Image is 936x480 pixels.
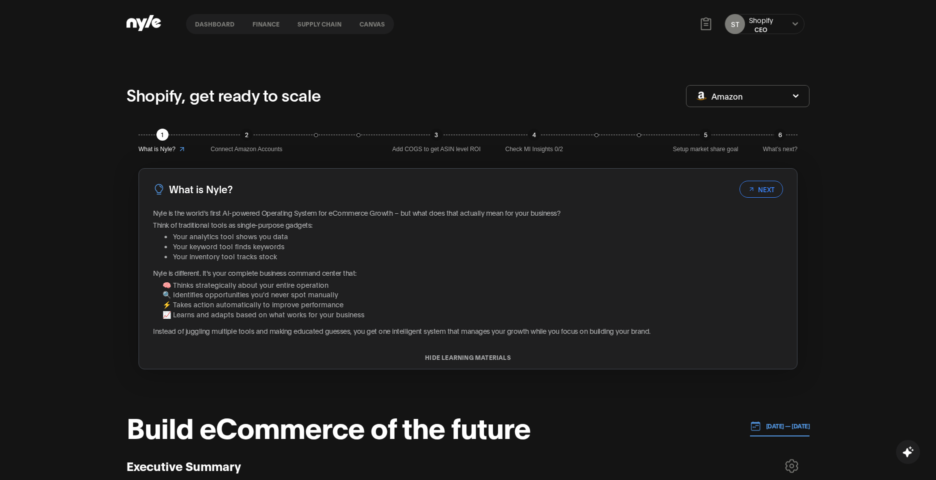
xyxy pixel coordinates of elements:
button: finance [243,21,288,28]
button: [DATE] — [DATE] [750,416,810,436]
li: ⚡ Takes action automatically to improve performance [162,299,783,309]
li: Your inventory tool tracks stock [173,251,783,261]
div: 3 [430,129,442,141]
div: 6 [774,129,786,141]
li: 📈 Learns and adapts based on what works for your business [162,309,783,319]
p: [DATE] — [DATE] [761,421,810,430]
img: 01.01.24 — 07.01.24 [750,420,761,431]
div: 2 [240,129,252,141]
li: Your analytics tool shows you data [173,231,783,241]
img: LightBulb [153,183,165,195]
button: Amazon [686,85,809,107]
div: 5 [699,129,711,141]
h3: What is Nyle? [169,181,232,197]
h3: Executive Summary [126,458,241,473]
span: Connect Amazon Accounts [210,145,282,154]
div: Shopify [749,15,773,25]
li: 🧠 Thinks strategically about your entire operation [162,280,783,290]
span: Check MI Insights 0/2 [505,145,563,154]
span: Add COGS to get ASIN level ROI [392,145,481,154]
button: ShopifyCEO [749,15,773,34]
button: HIDE LEARNING MATERIALS [139,354,797,361]
p: Nyle is different. It's your complete business command center that: [153,268,783,278]
button: Canvas [350,21,394,28]
li: 🔍 Identifies opportunities you'd never spot manually [162,289,783,299]
button: Dashboard [186,21,243,28]
span: Amazon [711,91,742,102]
button: Supply chain [288,21,350,28]
div: CEO [749,25,773,34]
p: Shopify, get ready to scale [126,83,321,107]
h1: Build eCommerce of the future [126,411,530,441]
p: Instead of juggling multiple tools and making educated guesses, you get one intelligent system th... [153,326,783,336]
span: What is Nyle? [138,145,175,154]
li: Your keyword tool finds keywords [173,241,783,251]
span: What’s next? [763,145,797,154]
p: Think of traditional tools as single-purpose gadgets: [153,220,783,230]
span: Setup market share goal [673,145,738,154]
div: 1 [156,129,168,141]
div: 4 [528,129,540,141]
button: NEXT [739,181,783,198]
p: Nyle is the world's first AI-powered Operating System for eCommerce Growth – but what does that a... [153,208,783,218]
button: ST [725,14,745,34]
img: Amazon [696,92,706,100]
